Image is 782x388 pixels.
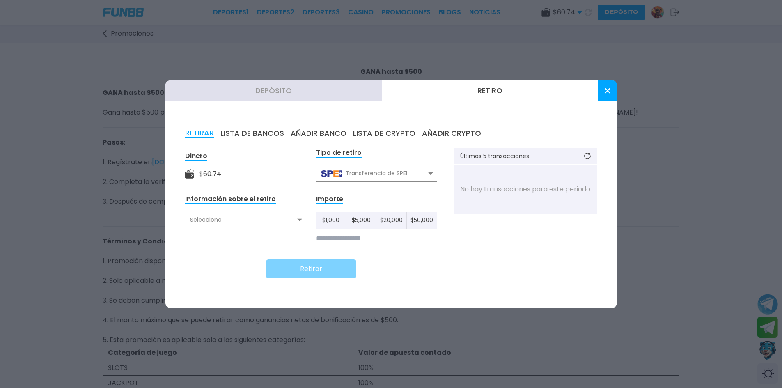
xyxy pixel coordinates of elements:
[407,212,437,229] button: $50,000
[185,195,276,204] div: Información sobre el retiro
[353,129,415,138] button: LISTA DE CRYPTO
[460,184,590,194] p: No hay transacciones para este periodo
[220,129,284,138] button: LISTA DE BANCOS
[382,80,598,101] button: Retiro
[291,129,346,138] button: AÑADIR BANCO
[316,195,343,204] div: Importe
[185,212,306,228] div: Seleccione
[376,212,407,229] button: $20,000
[199,169,221,179] div: $ 60.74
[460,153,529,159] p: Últimas 5 transacciones
[422,129,481,138] button: AÑADIR CRYPTO
[266,259,356,278] button: Retirar
[165,80,382,101] button: Depósito
[185,152,207,161] div: Dinero
[346,212,376,229] button: $5,000
[185,129,214,138] button: RETIRAR
[321,170,342,177] img: Transferencia de SPEI
[316,148,362,158] div: Tipo de retiro
[316,166,437,181] div: Transferencia de SPEI
[316,212,346,229] button: $1,000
